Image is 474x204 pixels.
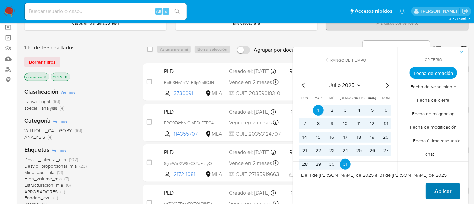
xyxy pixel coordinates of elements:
span: Alt [156,8,161,14]
button: search-icon [170,7,184,16]
p: cecilia.zacarias@mercadolibre.com [421,8,459,14]
input: Buscar usuario o caso... [25,7,187,16]
span: s [165,8,167,14]
a: Salir [462,8,469,15]
a: Notificaciones [399,8,405,14]
span: Accesos rápidos [355,8,393,15]
span: 3.157.1-hotfix-5 [449,16,471,21]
